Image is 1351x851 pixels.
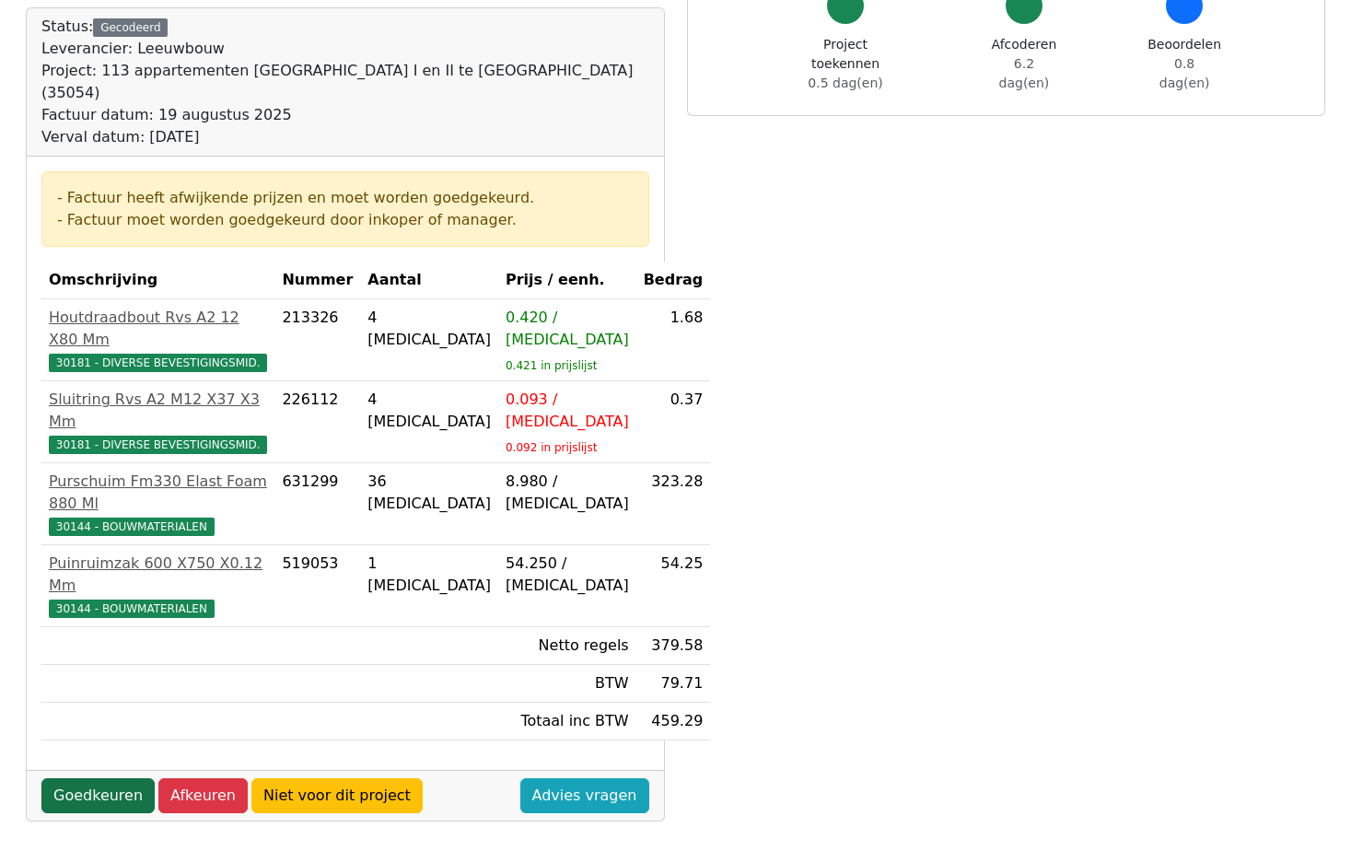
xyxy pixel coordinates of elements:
a: Advies vragen [520,778,649,813]
span: 30144 - BOUWMATERIALEN [49,518,215,536]
span: 0.8 dag(en) [1159,56,1210,90]
sub: 0.092 in prijslijst [506,441,597,454]
sub: 0.421 in prijslijst [506,359,597,372]
div: 36 [MEDICAL_DATA] [367,471,491,515]
td: Totaal inc BTW [498,703,636,740]
span: 30144 - BOUWMATERIALEN [49,600,215,618]
div: Houtdraadbout Rvs A2 12 X80 Mm [49,307,267,351]
td: BTW [498,665,636,703]
td: 379.58 [636,627,711,665]
th: Omschrijving [41,262,274,299]
a: Puinruimzak 600 X750 X0.12 Mm30144 - BOUWMATERIALEN [49,553,267,619]
td: 323.28 [636,463,711,545]
div: 1 [MEDICAL_DATA] [367,553,491,597]
div: Purschuim Fm330 Elast Foam 880 Ml [49,471,267,515]
div: Factuur datum: 19 augustus 2025 [41,104,649,126]
span: 6.2 dag(en) [999,56,1050,90]
div: Verval datum: [DATE] [41,126,649,148]
td: 1.68 [636,299,711,381]
div: 4 [MEDICAL_DATA] [367,307,491,351]
div: Beoordelen [1147,35,1221,93]
div: 0.420 / [MEDICAL_DATA] [506,307,629,351]
td: 79.71 [636,665,711,703]
div: Sluitring Rvs A2 M12 X37 X3 Mm [49,389,267,433]
div: Status: [41,16,649,148]
div: Afcoderen [989,35,1060,93]
td: Netto regels [498,627,636,665]
div: - Factuur moet worden goedgekeurd door inkoper of manager. [57,209,634,231]
div: 54.250 / [MEDICAL_DATA] [506,553,629,597]
div: 4 [MEDICAL_DATA] [367,389,491,433]
td: 226112 [274,381,360,463]
div: Leverancier: Leeuwbouw [41,38,649,60]
div: Project: 113 appartementen [GEOGRAPHIC_DATA] I en II te [GEOGRAPHIC_DATA] (35054) [41,60,649,104]
div: Gecodeerd [93,18,168,37]
span: 0.5 dag(en) [808,76,882,90]
a: Goedkeuren [41,778,155,813]
div: 0.093 / [MEDICAL_DATA] [506,389,629,433]
div: Project toekennen [791,35,901,93]
th: Aantal [360,262,498,299]
div: 8.980 / [MEDICAL_DATA] [506,471,629,515]
a: Houtdraadbout Rvs A2 12 X80 Mm30181 - DIVERSE BEVESTIGINGSMID. [49,307,267,373]
span: 30181 - DIVERSE BEVESTIGINGSMID. [49,436,267,454]
a: Niet voor dit project [251,778,423,813]
a: Afkeuren [158,778,248,813]
td: 213326 [274,299,360,381]
th: Nummer [274,262,360,299]
td: 54.25 [636,545,711,627]
div: - Factuur heeft afwijkende prijzen en moet worden goedgekeurd. [57,187,634,209]
td: 519053 [274,545,360,627]
td: 0.37 [636,381,711,463]
a: Purschuim Fm330 Elast Foam 880 Ml30144 - BOUWMATERIALEN [49,471,267,537]
a: Sluitring Rvs A2 M12 X37 X3 Mm30181 - DIVERSE BEVESTIGINGSMID. [49,389,267,455]
th: Bedrag [636,262,711,299]
div: Puinruimzak 600 X750 X0.12 Mm [49,553,267,597]
span: 30181 - DIVERSE BEVESTIGINGSMID. [49,354,267,372]
td: 631299 [274,463,360,545]
td: 459.29 [636,703,711,740]
th: Prijs / eenh. [498,262,636,299]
